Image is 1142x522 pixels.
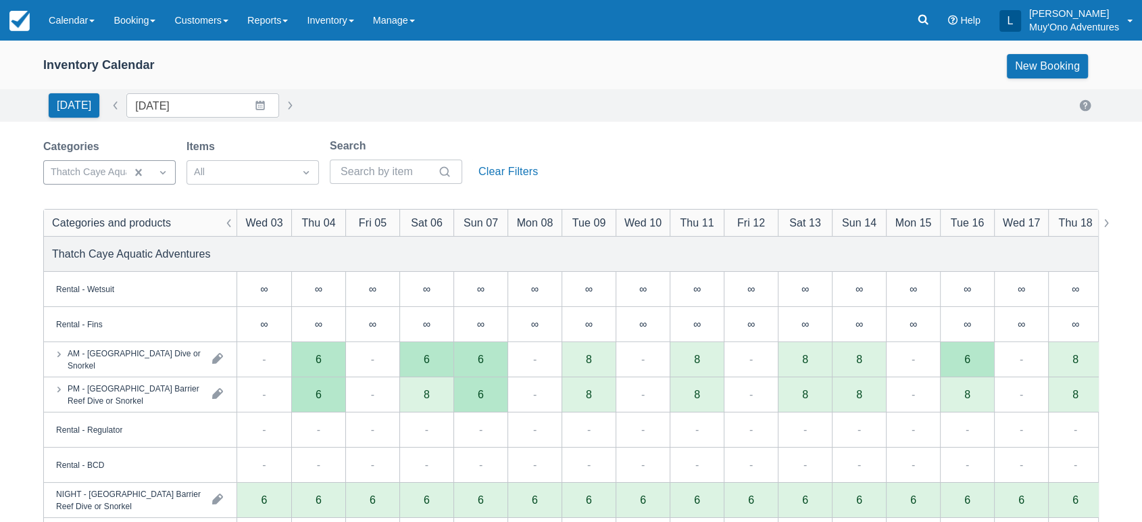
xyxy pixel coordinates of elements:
div: ∞ [801,283,809,294]
div: ∞ [855,318,863,329]
div: 6 [616,483,670,518]
div: - [641,351,645,367]
div: ∞ [747,283,755,294]
div: ∞ [940,307,994,342]
div: ∞ [886,307,940,342]
div: ∞ [994,307,1048,342]
div: ∞ [531,283,539,294]
div: - [858,421,861,437]
div: ∞ [237,307,291,342]
div: AM - [GEOGRAPHIC_DATA] Dive or Snorkel [68,347,201,371]
span: Dropdown icon [299,166,313,179]
div: - [803,456,807,473]
button: Clear Filters [473,160,543,184]
div: PM - [GEOGRAPHIC_DATA] Barrier Reef Dive or Snorkel [68,382,201,406]
div: 6 [316,389,322,400]
div: - [749,421,753,437]
div: 6 [832,483,886,518]
div: ∞ [747,318,755,329]
div: Rental - Regulator [56,423,122,435]
div: ∞ [562,272,616,307]
div: 6 [1072,494,1078,505]
div: 6 [237,483,291,518]
div: ∞ [832,307,886,342]
div: - [317,421,320,437]
div: - [1020,421,1023,437]
div: Sun 14 [842,214,876,231]
div: Rental - Fins [56,318,103,330]
div: ∞ [778,272,832,307]
div: ∞ [1018,318,1025,329]
div: 6 [478,354,484,364]
div: ∞ [585,318,593,329]
div: ∞ [1072,318,1079,329]
span: Dropdown icon [156,166,170,179]
div: 6 [640,494,646,505]
div: Rental - Wetsuit [56,283,114,295]
div: - [749,456,753,473]
a: New Booking [1007,54,1088,78]
input: Date [126,93,279,118]
div: 6 [910,494,916,505]
div: - [695,421,699,437]
div: 8 [856,354,862,364]
div: - [262,456,266,473]
div: ∞ [477,318,485,329]
div: 6 [370,494,376,505]
p: Muy'Ono Adventures [1029,20,1119,34]
div: ∞ [832,272,886,307]
div: ∞ [724,307,778,342]
div: 6 [453,483,507,518]
div: ∞ [910,318,917,329]
div: 8 [964,389,970,400]
div: - [479,456,482,473]
div: 6 [424,494,430,505]
div: ∞ [237,272,291,307]
label: Search [330,138,371,154]
div: ∞ [1048,307,1102,342]
div: 6 [478,494,484,505]
div: - [858,456,861,473]
div: ∞ [399,307,453,342]
div: - [533,351,537,367]
div: ∞ [616,272,670,307]
div: - [317,456,320,473]
div: - [425,421,428,437]
div: - [425,456,428,473]
div: 6 [562,483,616,518]
div: ∞ [940,272,994,307]
div: Wed 17 [1003,214,1040,231]
p: [PERSON_NAME] [1029,7,1119,20]
div: 8 [802,389,808,400]
div: 8 [586,354,592,364]
div: - [479,421,482,437]
div: ∞ [507,272,562,307]
div: - [371,386,374,402]
div: 6 [856,494,862,505]
div: ∞ [724,272,778,307]
div: ∞ [1048,272,1102,307]
div: - [641,421,645,437]
div: ∞ [639,283,647,294]
div: ∞ [477,283,485,294]
div: Tue 09 [572,214,606,231]
div: ∞ [693,283,701,294]
div: ∞ [562,307,616,342]
div: - [1074,456,1077,473]
div: - [641,456,645,473]
div: 8 [694,389,700,400]
button: [DATE] [49,93,99,118]
div: Sat 13 [789,214,821,231]
div: - [749,351,753,367]
div: 8 [424,389,430,400]
div: - [533,456,537,473]
div: ∞ [616,307,670,342]
div: - [587,421,591,437]
div: - [262,421,266,437]
div: ∞ [855,283,863,294]
div: - [912,351,915,367]
div: ∞ [1018,283,1025,294]
div: ∞ [585,283,593,294]
div: Thu 11 [680,214,714,231]
div: ∞ [964,283,971,294]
